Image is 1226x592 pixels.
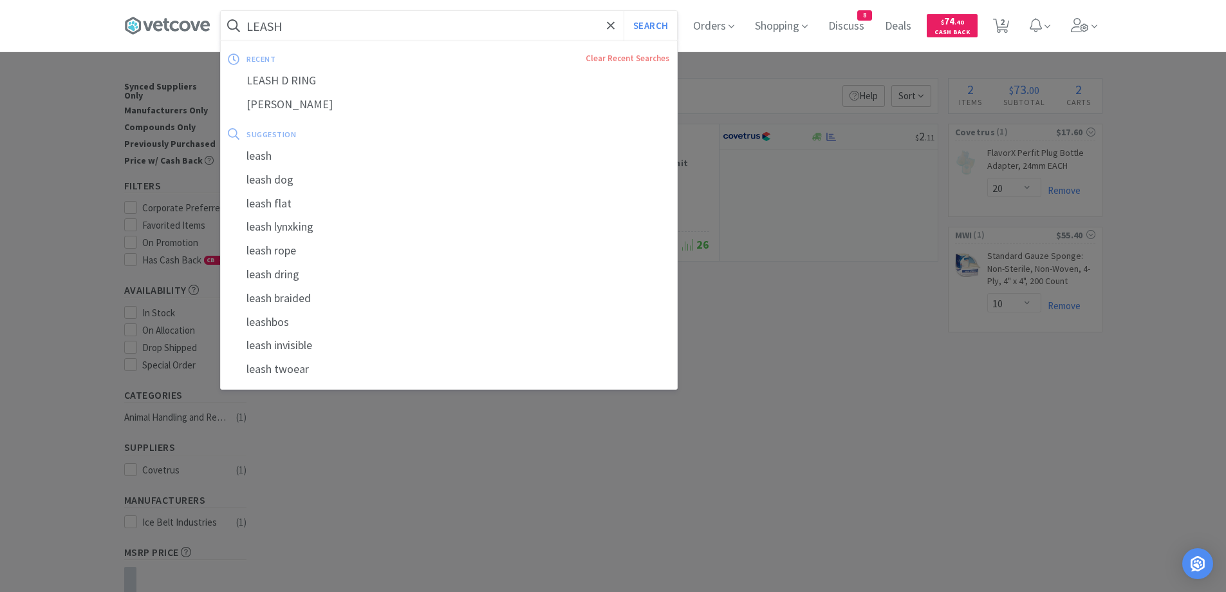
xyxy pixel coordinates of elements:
div: recent [246,49,431,69]
span: . 40 [954,18,964,26]
a: Deals [880,21,916,32]
div: leash twoear [221,358,677,381]
div: leash dring [221,263,677,287]
a: Discuss8 [823,21,869,32]
div: leash [221,144,677,168]
span: 8 [858,11,871,20]
div: suggestion [246,124,483,144]
div: leash braided [221,287,677,310]
button: Search [624,11,677,41]
a: Clear Recent Searches [586,53,669,64]
div: leash flat [221,192,677,216]
input: Search by item, sku, manufacturer, ingredient, size... [221,11,677,41]
div: leash lynxking [221,215,677,239]
span: 74 [941,15,964,27]
a: 2 [988,22,1014,33]
div: LEASH D RING [221,69,677,93]
div: Open Intercom Messenger [1182,548,1213,579]
div: leash rope [221,239,677,263]
div: leash dog [221,168,677,192]
span: Cash Back [934,29,970,37]
div: leash invisible [221,334,677,358]
div: [PERSON_NAME] [221,93,677,117]
div: leashbos [221,310,677,334]
a: $74.40Cash Back [927,8,978,43]
span: $ [941,18,944,26]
